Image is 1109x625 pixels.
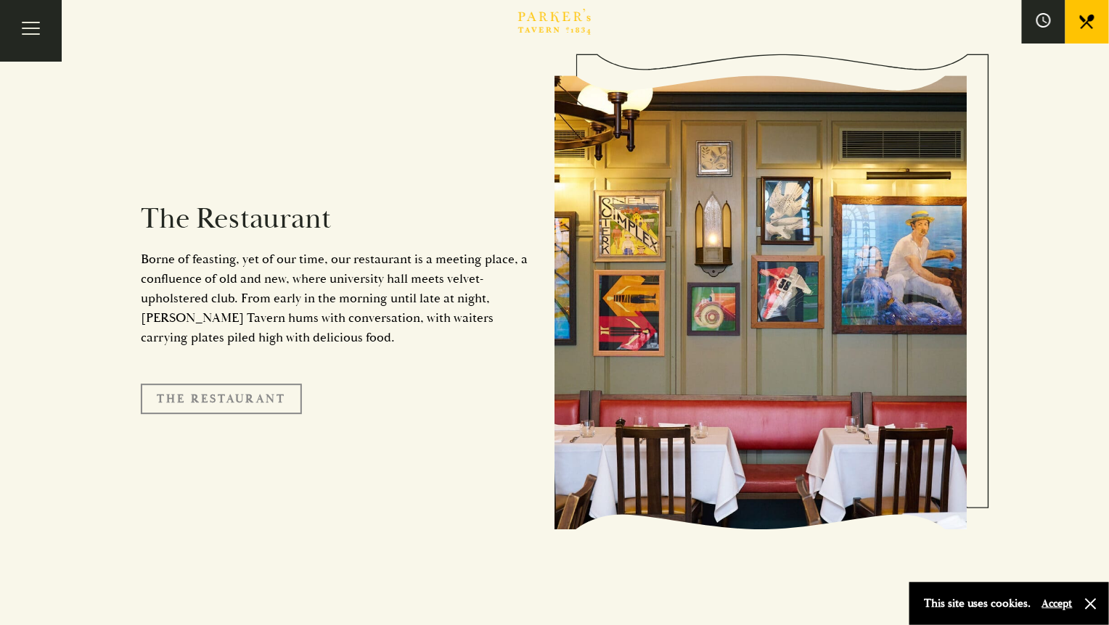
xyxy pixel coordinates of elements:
button: Close and accept [1084,597,1098,611]
h2: The Restaurant [141,202,533,236]
a: The Restaurant [141,384,302,414]
button: Accept [1042,597,1073,610]
p: Borne of feasting, yet of our time, our restaurant is a meeting place, a confluence of old and ne... [141,249,533,347]
p: This site uses cookies. [924,593,1031,614]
